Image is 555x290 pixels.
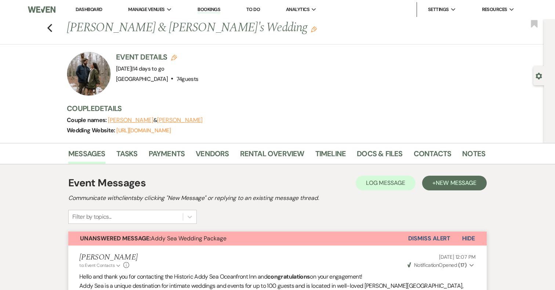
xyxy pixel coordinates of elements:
button: to: Event Contacts [79,262,121,269]
span: Hide [462,234,475,242]
button: [PERSON_NAME] [108,117,153,123]
span: Log Message [366,179,405,187]
h1: [PERSON_NAME] & [PERSON_NAME]'s Wedding [67,19,396,37]
span: Opened [407,262,467,268]
a: Bookings [197,6,220,13]
strong: ( 17 ) [458,262,467,268]
a: Dashboard [76,6,102,12]
span: & [108,117,203,124]
strong: Unanswered Message: [80,234,151,242]
p: Hello and thank you for contacting the Historic Addy Sea Oceanfront Inn and on your engagement! [79,272,476,282]
img: Weven Logo [28,2,55,17]
button: Dismiss Alert [408,232,450,246]
span: | [131,65,164,72]
span: Addy Sea Wedding Package [80,234,226,242]
span: 14 days to go [133,65,164,72]
span: New Message [436,179,476,187]
span: [DATE] [116,65,164,72]
span: [GEOGRAPHIC_DATA] [116,75,168,83]
button: [PERSON_NAME] [157,117,203,123]
span: Analytics [286,6,309,13]
span: Wedding Website: [67,126,116,134]
button: Unanswered Message:Addy Sea Wedding Package [68,232,408,246]
a: Docs & Files [357,148,402,164]
span: Couple names: [67,116,108,124]
div: Filter by topics... [72,212,112,221]
a: To Do [246,6,260,12]
strong: congratulations [267,273,310,280]
a: Messages [68,148,105,164]
span: Manage Venues [128,6,164,13]
a: Rental Overview [240,148,304,164]
button: +New Message [422,176,487,190]
button: NotificationOpened (17) [406,261,476,269]
a: Contacts [414,148,451,164]
h3: Couple Details [67,103,478,114]
a: Timeline [315,148,346,164]
h2: Communicate with clients by clicking "New Message" or replying to an existing message thread. [68,194,487,203]
button: Open lead details [536,72,542,79]
span: Resources [482,6,507,13]
button: Hide [450,232,487,246]
span: to: Event Contacts [79,262,115,268]
a: Vendors [196,148,229,164]
button: Edit [311,26,317,32]
button: Log Message [356,176,416,190]
h1: Event Messages [68,175,146,191]
a: Notes [462,148,485,164]
span: Notification [414,262,439,268]
span: 74 guests [177,75,199,83]
span: Settings [428,6,449,13]
a: [URL][DOMAIN_NAME] [116,127,171,134]
h3: Event Details [116,52,198,62]
a: Payments [149,148,185,164]
a: Tasks [116,148,138,164]
span: [DATE] 12:07 PM [439,254,476,260]
h5: [PERSON_NAME] [79,253,138,262]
